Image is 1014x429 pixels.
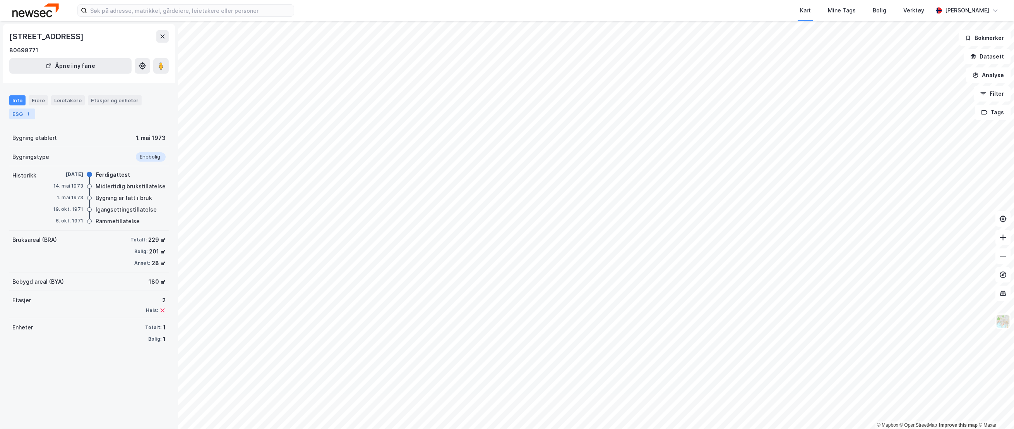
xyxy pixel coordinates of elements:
div: 14. mai 1973 [52,183,83,190]
div: [STREET_ADDRESS] [9,30,85,43]
a: Mapbox [877,422,898,428]
div: ESG [9,109,35,119]
div: 2 [146,296,166,305]
div: Etasjer og enheter [91,97,139,104]
div: 1 [163,334,166,344]
div: Etasjer [12,296,31,305]
img: newsec-logo.f6e21ccffca1b3a03d2d.png [12,3,59,17]
div: 19. okt. 1971 [52,206,83,213]
div: Bolig: [134,248,147,255]
div: Bolig: [148,336,161,342]
div: 201 ㎡ [149,247,166,256]
a: OpenStreetMap [900,422,937,428]
div: Totalt: [130,237,147,243]
img: Z [996,314,1011,329]
div: Bygningstype [12,152,49,162]
div: Rammetillatelse [96,217,140,226]
div: Midlertidig brukstillatelse [96,182,166,191]
div: Heis: [146,307,158,314]
button: Tags [975,105,1011,120]
button: Åpne i ny fane [9,58,132,74]
div: 1 [163,323,166,332]
div: [DATE] [52,171,83,178]
div: Bolig [873,6,886,15]
div: Leietakere [51,95,85,105]
div: 80698771 [9,46,38,55]
div: Totalt: [145,324,161,331]
div: 229 ㎡ [148,235,166,245]
a: Improve this map [939,422,978,428]
div: 28 ㎡ [152,258,166,268]
input: Søk på adresse, matrikkel, gårdeiere, leietakere eller personer [87,5,294,16]
div: Historikk [12,171,36,180]
iframe: Chat Widget [975,392,1014,429]
div: Bygning etablert [12,133,57,143]
button: Datasett [964,49,1011,64]
div: Annet: [134,260,150,266]
div: Verktøy [903,6,924,15]
button: Analyse [966,67,1011,83]
div: 1. mai 1973 [52,194,83,201]
div: Kontrollprogram for chat [975,392,1014,429]
button: Filter [974,86,1011,102]
div: Kart [800,6,811,15]
div: 6. okt. 1971 [52,217,83,224]
div: Igangsettingstillatelse [96,205,157,214]
div: Mine Tags [828,6,856,15]
div: Bebygd areal (BYA) [12,277,64,286]
div: 1 [24,110,32,118]
div: Bruksareal (BRA) [12,235,57,245]
div: 180 ㎡ [149,277,166,286]
div: 1. mai 1973 [136,133,166,143]
div: Info [9,95,26,105]
button: Bokmerker [959,30,1011,46]
div: Bygning er tatt i bruk [96,193,152,203]
div: Ferdigattest [96,170,130,179]
div: [PERSON_NAME] [945,6,989,15]
div: Enheter [12,323,33,332]
div: Eiere [29,95,48,105]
